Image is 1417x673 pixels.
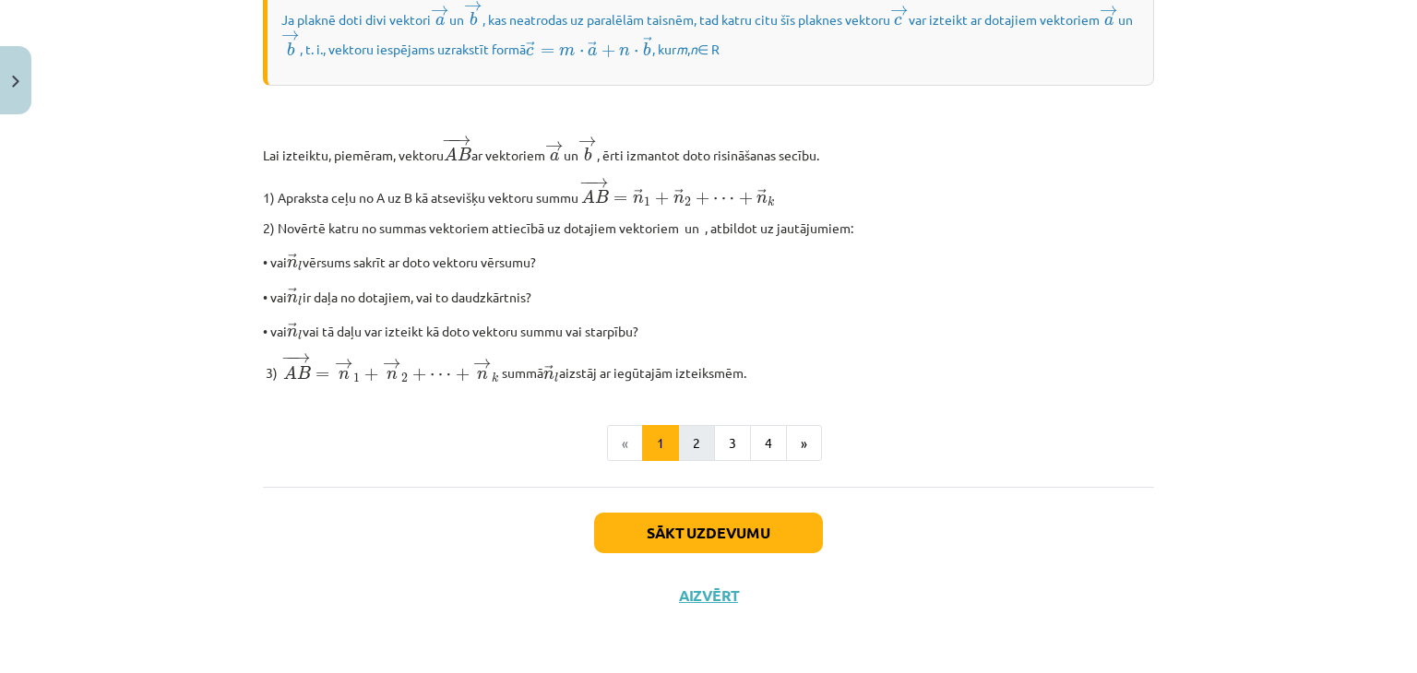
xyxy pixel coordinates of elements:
[456,368,470,381] span: +
[288,254,297,266] span: →
[526,47,534,56] span: c
[492,372,498,383] span: k
[477,371,488,380] span: n
[685,197,691,207] span: 2
[786,425,822,462] button: »
[435,17,445,26] span: a
[713,197,734,203] span: ⋯
[643,42,650,56] span: b
[673,586,744,605] button: Aizvērt
[283,365,297,379] span: A
[594,513,823,553] button: Sākt uzdevumu
[633,195,644,204] span: n
[584,148,591,161] span: b
[559,47,575,56] span: m
[739,192,753,205] span: +
[444,147,458,160] span: A
[288,323,297,336] span: →
[470,12,477,26] span: b
[412,368,426,381] span: +
[281,11,1133,57] span: Ja plaknē doti divi vektori un , kas neatrodas uz paralēlām taisnēm, tad katru citu šīs plaknes v...
[581,189,595,203] span: A
[595,190,609,203] span: B
[292,353,311,363] span: →
[643,37,652,50] span: →
[590,178,609,188] span: →
[543,371,554,380] span: n
[894,17,902,26] span: c
[281,30,300,41] span: →
[288,288,297,301] span: →
[1104,17,1113,26] span: a
[316,372,329,379] span: =
[579,178,593,188] span: −
[263,425,1154,462] nav: Page navigation example
[526,41,535,54] span: →
[431,6,449,16] span: →
[676,41,687,58] i: m
[263,135,1154,166] p: Lai izteiktu, piemēram, vektoru ar vektoriem un , ērti izmantot doto risināšanas secību.
[473,359,492,369] span: →
[541,48,554,55] span: =
[442,136,456,146] span: −
[263,249,1154,272] p: • vai vērsums sakrīt ar doto vektoru vērsumu?
[287,293,298,302] span: n
[578,136,597,147] span: →
[287,42,294,56] span: b
[263,284,1154,307] p: • vai ir daļa no dotajiem, vai to daudzkārtnis?
[298,262,302,272] span: l
[287,353,289,363] span: −
[453,136,471,146] span: →
[588,41,597,54] span: →
[339,371,350,380] span: n
[263,318,1154,341] p: • vai vai tā daļu var izteikt kā doto vektoru summu vai starpību?
[281,353,295,363] span: −
[353,373,360,383] span: 1
[287,259,298,268] span: n
[768,197,774,207] span: k
[690,41,697,58] i: n
[297,366,311,379] span: B
[464,1,482,11] span: →
[263,177,1154,208] p: 1) Apraksta ceļu no A uz B kā atsevišķu vektoru summu
[642,425,679,462] button: 1
[696,192,709,205] span: +
[634,189,643,202] span: →
[601,44,615,57] span: +
[890,6,909,16] span: →
[298,296,302,306] span: l
[579,50,584,55] span: ⋅
[634,50,638,55] span: ⋅
[655,192,669,205] span: +
[263,218,1154,238] p: 2) Novērtē katru no summas vektoriem attiecībā uz dotajiem vektoriem un , atbildot uz jautājumiem:
[12,76,19,88] img: icon-close-lesson-0947bae3869378f0d4975bcd49f059093ad1ed9edebbc8119c70593378902aed.svg
[298,330,302,340] span: l
[644,197,650,207] span: 1
[287,328,298,337] span: n
[544,364,554,377] span: →
[750,425,787,462] button: 4
[447,136,449,146] span: −
[554,372,558,383] span: l
[714,425,751,462] button: 3
[585,178,587,188] span: −
[550,152,559,161] span: a
[757,189,767,202] span: →
[364,368,378,381] span: +
[588,47,597,56] span: a
[335,359,353,369] span: →
[619,47,630,56] span: n
[1100,6,1118,16] span: →
[401,373,408,383] span: 2
[756,195,768,204] span: n
[387,371,398,380] span: n
[678,425,715,462] button: 2
[613,195,627,203] span: =
[674,189,684,202] span: →
[430,373,451,379] span: ⋯
[458,148,471,160] span: B
[383,359,401,369] span: →
[263,352,1154,384] p: 3) ﻿﻿ ​​ summā aizstāj ar iegūtajām izteiksmēm.
[545,141,564,151] span: →
[673,195,685,204] span: n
